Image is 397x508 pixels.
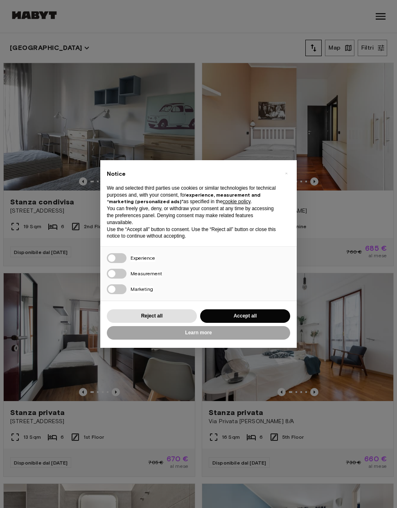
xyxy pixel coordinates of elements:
span: Experience [131,255,155,262]
span: Marketing [131,286,153,293]
button: Reject all [107,309,197,323]
h2: Notice [107,170,277,178]
button: Accept all [200,309,290,323]
a: cookie policy [223,199,250,204]
span: × [285,168,288,178]
button: Learn more [107,326,290,340]
button: Close this notice [280,167,293,180]
p: You can freely give, deny, or withdraw your consent at any time by accessing the preferences pane... [107,205,277,226]
span: Measurement [131,270,162,277]
strong: experience, measurement and “marketing (personalized ads)” [107,192,260,205]
p: We and selected third parties use cookies or similar technologies for technical purposes and, wit... [107,185,277,205]
p: Use the “Accept all” button to consent. Use the “Reject all” button or close this notice to conti... [107,226,277,240]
